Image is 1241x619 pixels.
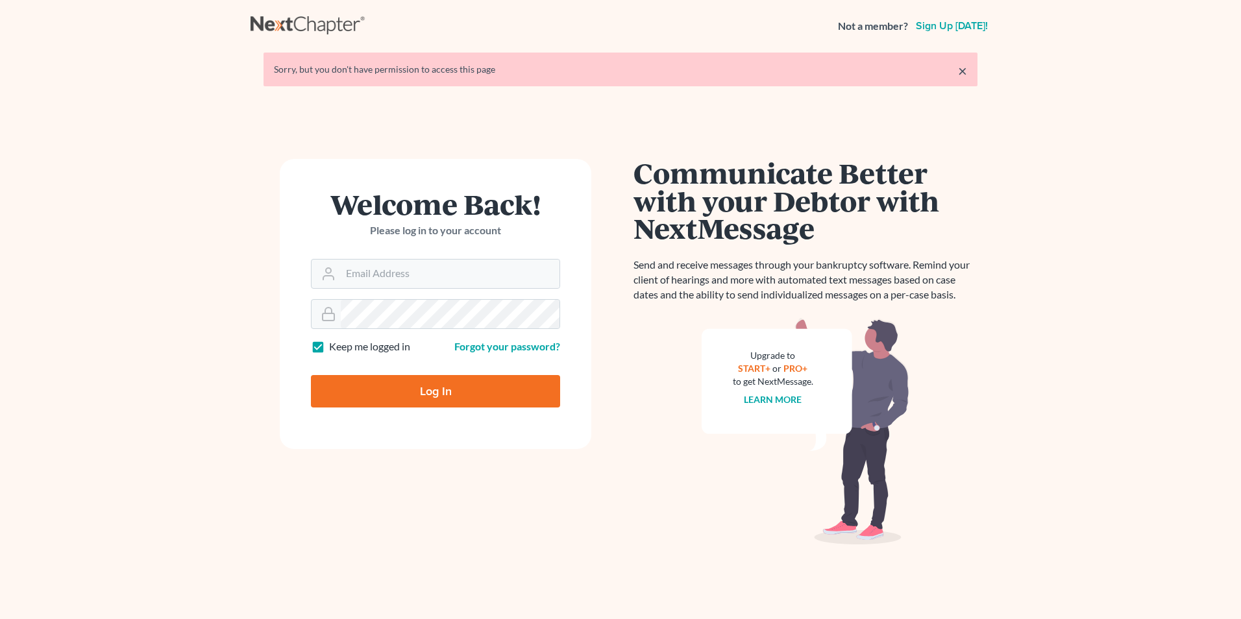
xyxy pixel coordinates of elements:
strong: Not a member? [838,19,908,34]
img: nextmessage_bg-59042aed3d76b12b5cd301f8e5b87938c9018125f34e5fa2b7a6b67550977c72.svg [702,318,909,545]
a: Forgot your password? [454,340,560,352]
a: START+ [739,363,771,374]
h1: Welcome Back! [311,190,560,218]
p: Send and receive messages through your bankruptcy software. Remind your client of hearings and mo... [633,258,977,302]
span: or [773,363,782,374]
a: Sign up [DATE]! [913,21,990,31]
p: Please log in to your account [311,223,560,238]
a: × [958,63,967,79]
div: to get NextMessage. [733,375,813,388]
a: Learn more [744,394,802,405]
label: Keep me logged in [329,339,410,354]
div: Sorry, but you don't have permission to access this page [274,63,967,76]
a: PRO+ [784,363,808,374]
input: Log In [311,375,560,407]
h1: Communicate Better with your Debtor with NextMessage [633,159,977,242]
input: Email Address [341,260,559,288]
div: Upgrade to [733,349,813,362]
